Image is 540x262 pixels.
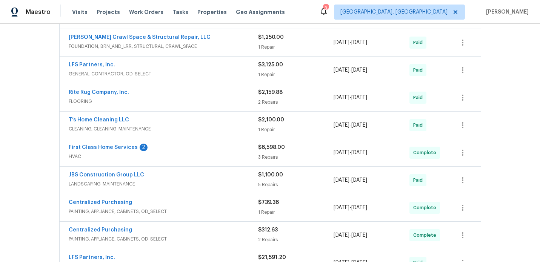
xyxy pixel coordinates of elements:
[334,176,367,184] span: -
[69,145,138,150] a: First Class Home Services
[69,235,258,243] span: PAINTING, APPLIANCE, CABINETS, OD_SELECT
[413,204,439,211] span: Complete
[351,233,367,238] span: [DATE]
[334,95,349,100] span: [DATE]
[258,90,283,95] span: $2,159.88
[26,8,51,16] span: Maestro
[140,144,148,151] div: 2
[351,123,367,128] span: [DATE]
[258,62,283,67] span: $3,125.00
[69,98,258,105] span: FLOORING
[69,180,258,188] span: LANDSCAPING_MAINTENANCE
[351,40,367,45] span: [DATE]
[69,227,132,233] a: Centralized Purchasing
[413,94,426,101] span: Paid
[334,149,367,156] span: -
[413,231,439,239] span: Complete
[258,227,278,233] span: $312.63
[334,67,349,73] span: [DATE]
[258,145,285,150] span: $6,598.00
[258,181,334,188] div: 5 Repairs
[236,8,285,16] span: Geo Assignments
[351,95,367,100] span: [DATE]
[72,8,88,16] span: Visits
[351,67,367,73] span: [DATE]
[69,62,115,67] a: LFS Partners, Inc.
[323,5,328,12] div: 3
[413,121,426,129] span: Paid
[334,121,367,129] span: -
[334,150,349,155] span: [DATE]
[258,43,334,51] div: 1 Repair
[258,126,334,133] div: 1 Repair
[69,125,258,133] span: CLEANING, CLEANING_MAINTENANCE
[483,8,529,16] span: [PERSON_NAME]
[258,200,279,205] span: $739.36
[334,66,367,74] span: -
[69,90,129,95] a: Rite Rug Company, Inc.
[334,39,367,46] span: -
[69,255,115,260] a: LFS Partners, Inc.
[97,8,120,16] span: Projects
[413,176,426,184] span: Paid
[334,123,349,128] span: [DATE]
[69,35,211,40] a: [PERSON_NAME] Crawl Space & Structural Repair, LLC
[69,70,258,78] span: GENERAL_CONTRACTOR, OD_SELECT
[258,208,334,216] div: 1 Repair
[351,150,367,155] span: [DATE]
[258,35,284,40] span: $1,250.00
[413,39,426,46] span: Paid
[258,98,334,106] div: 2 Repairs
[334,94,367,101] span: -
[69,153,258,160] span: HVAC
[258,236,334,244] div: 2 Repairs
[334,204,367,211] span: -
[334,233,349,238] span: [DATE]
[69,208,258,215] span: PAINTING, APPLIANCE, CABINETS, OD_SELECT
[334,231,367,239] span: -
[69,43,258,50] span: FOUNDATION, BRN_AND_LRR, STRUCTURAL, CRAWL_SPACE
[258,255,286,260] span: $21,591.20
[69,200,132,205] a: Centralized Purchasing
[334,40,349,45] span: [DATE]
[172,9,188,15] span: Tasks
[340,8,448,16] span: [GEOGRAPHIC_DATA], [GEOGRAPHIC_DATA]
[413,149,439,156] span: Complete
[69,117,129,123] a: T’s Home Cleaning LLC
[351,205,367,210] span: [DATE]
[334,178,349,183] span: [DATE]
[69,172,144,178] a: JBS Construction Group LLC
[258,172,283,178] span: $1,100.00
[258,71,334,78] div: 1 Repair
[334,205,349,210] span: [DATE]
[197,8,227,16] span: Properties
[129,8,163,16] span: Work Orders
[258,117,284,123] span: $2,100.00
[413,66,426,74] span: Paid
[351,178,367,183] span: [DATE]
[258,153,334,161] div: 3 Repairs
